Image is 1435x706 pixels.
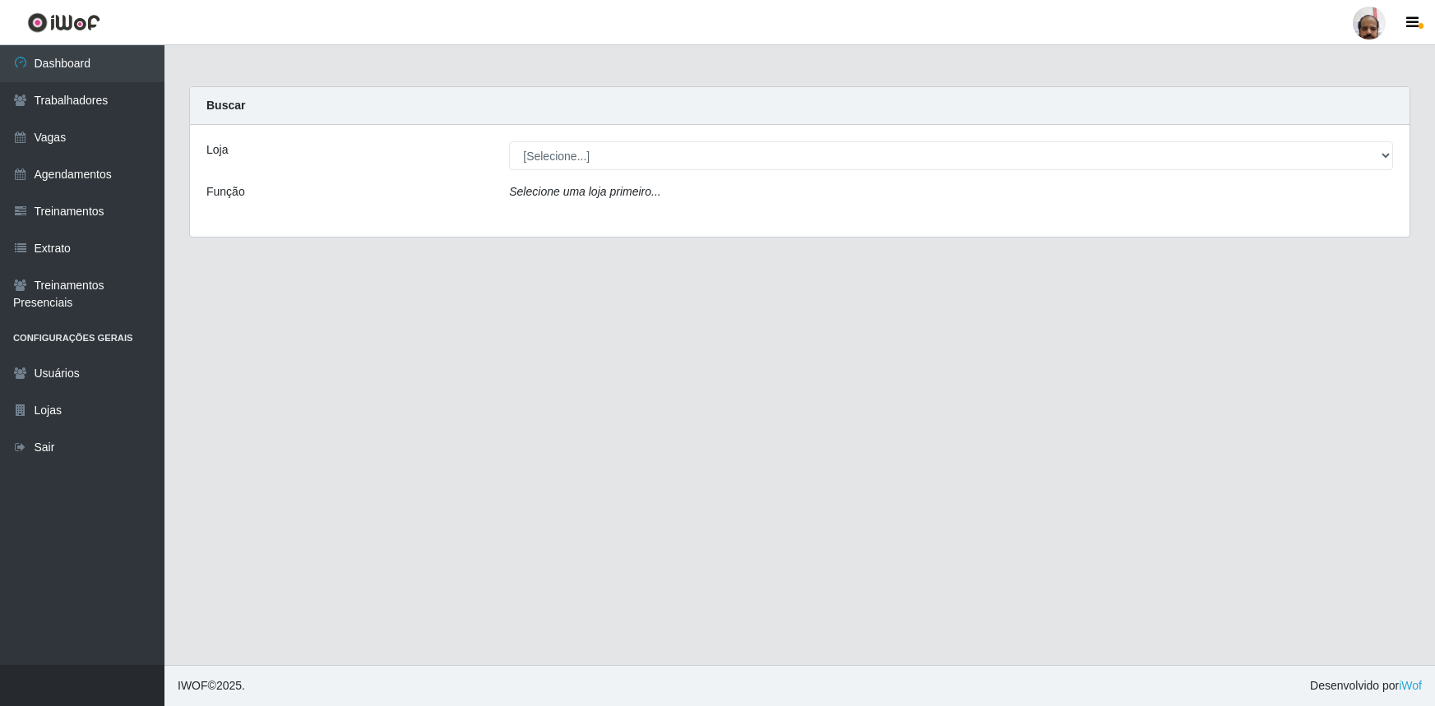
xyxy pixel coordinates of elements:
[206,141,228,159] label: Loja
[1399,679,1422,692] a: iWof
[178,677,245,694] span: © 2025 .
[178,679,208,692] span: IWOF
[509,185,660,198] i: Selecione uma loja primeiro...
[1310,677,1422,694] span: Desenvolvido por
[27,12,100,33] img: CoreUI Logo
[206,99,245,112] strong: Buscar
[206,183,245,201] label: Função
